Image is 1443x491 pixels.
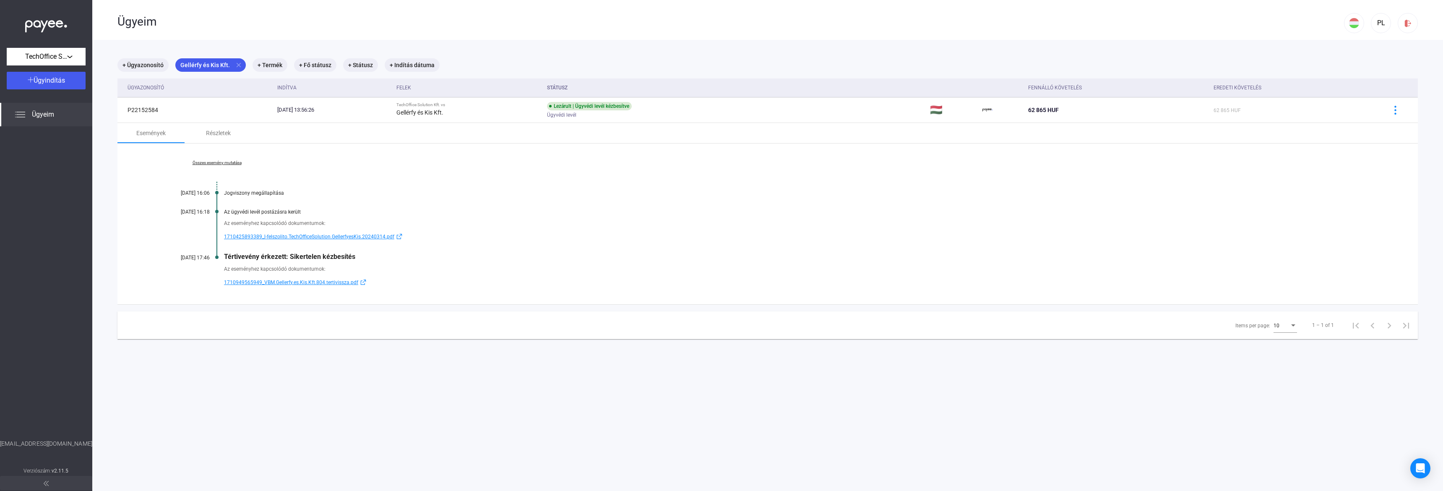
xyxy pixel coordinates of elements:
[224,277,358,287] span: 1710949565949_VBM.Gellerfy.es.Kis.Kft.804.tertivissza.pdf
[32,110,54,120] span: Ügyeim
[396,83,411,93] div: Felek
[927,97,979,123] td: 🇭🇺
[982,105,992,115] img: payee-logo
[1312,320,1334,330] div: 1 – 1 of 1
[396,109,443,116] strong: Gellérfy és Kis Kft.
[396,83,541,93] div: Felek
[224,265,1376,273] div: Az eseményhez kapcsolódó dokumentumok:
[1371,13,1391,33] button: PL
[1381,317,1398,334] button: Next page
[1398,13,1418,33] button: logout-red
[1344,13,1364,33] button: HU
[547,102,632,110] div: Lezárult | Ügyvédi levél kézbesítve
[547,110,576,120] span: Ügyvédi levél
[1347,317,1364,334] button: First page
[159,190,210,196] div: [DATE] 16:06
[1028,83,1206,93] div: Fennálló követelés
[235,61,242,69] mat-icon: close
[1274,323,1279,329] span: 10
[128,83,164,93] div: Ügyazonosító
[206,128,231,138] div: Részletek
[1386,101,1404,119] button: more-blue
[128,83,271,93] div: Ügyazonosító
[44,481,49,486] img: arrow-double-left-grey.svg
[224,190,1376,196] div: Jogviszony megállapítása
[175,58,246,72] mat-chip: Gellérfy és Kis Kft.
[1349,18,1359,28] img: HU
[159,209,210,215] div: [DATE] 16:18
[343,58,378,72] mat-chip: + Státusz
[277,83,389,93] div: Indítva
[1274,320,1297,330] mat-select: Items per page:
[1214,83,1261,93] div: Eredeti követelés
[117,15,1344,29] div: Ügyeim
[1235,321,1270,331] div: Items per page:
[1374,18,1388,28] div: PL
[159,255,210,261] div: [DATE] 17:46
[7,72,86,89] button: Ügyindítás
[1214,83,1376,93] div: Eredeti követelés
[159,160,274,165] a: Összes esemény mutatása
[1404,19,1412,28] img: logout-red
[117,58,169,72] mat-chip: + Ügyazonosító
[1028,107,1059,113] span: 62 865 HUF
[1364,317,1381,334] button: Previous page
[294,58,336,72] mat-chip: + Fő státusz
[25,16,67,33] img: white-payee-white-dot.svg
[1391,106,1400,115] img: more-blue
[7,48,86,65] button: TechOffice Solution Kft.
[1398,317,1414,334] button: Last page
[34,76,65,84] span: Ügyindítás
[224,232,394,242] span: 1710425893389_l-felszolito.TechOfficeSolution.GellerfyesKis.20240314.pdf
[28,77,34,83] img: plus-white.svg
[1410,458,1430,478] div: Open Intercom Messenger
[385,58,440,72] mat-chip: + Indítás dátuma
[277,83,297,93] div: Indítva
[25,52,67,62] span: TechOffice Solution Kft.
[394,233,404,240] img: external-link-blue
[117,97,274,123] td: P22152584
[224,232,1376,242] a: 1710425893389_l-felszolito.TechOfficeSolution.GellerfyesKis.20240314.pdfexternal-link-blue
[396,102,541,107] div: TechOffice Solution Kft. vs
[544,78,927,97] th: Státusz
[358,279,368,285] img: external-link-blue
[224,277,1376,287] a: 1710949565949_VBM.Gellerfy.es.Kis.Kft.804.tertivissza.pdfexternal-link-blue
[15,110,25,120] img: list.svg
[224,253,1376,261] div: Tértivevény érkezett: Sikertelen kézbesítés
[136,128,166,138] div: Események
[224,209,1376,215] div: Az ügyvédi levél postázásra került
[52,468,69,474] strong: v2.11.5
[277,106,389,114] div: [DATE] 13:56:26
[1028,83,1082,93] div: Fennálló követelés
[224,219,1376,227] div: Az eseményhez kapcsolódó dokumentumok:
[253,58,287,72] mat-chip: + Termék
[1214,107,1241,113] span: 62 865 HUF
